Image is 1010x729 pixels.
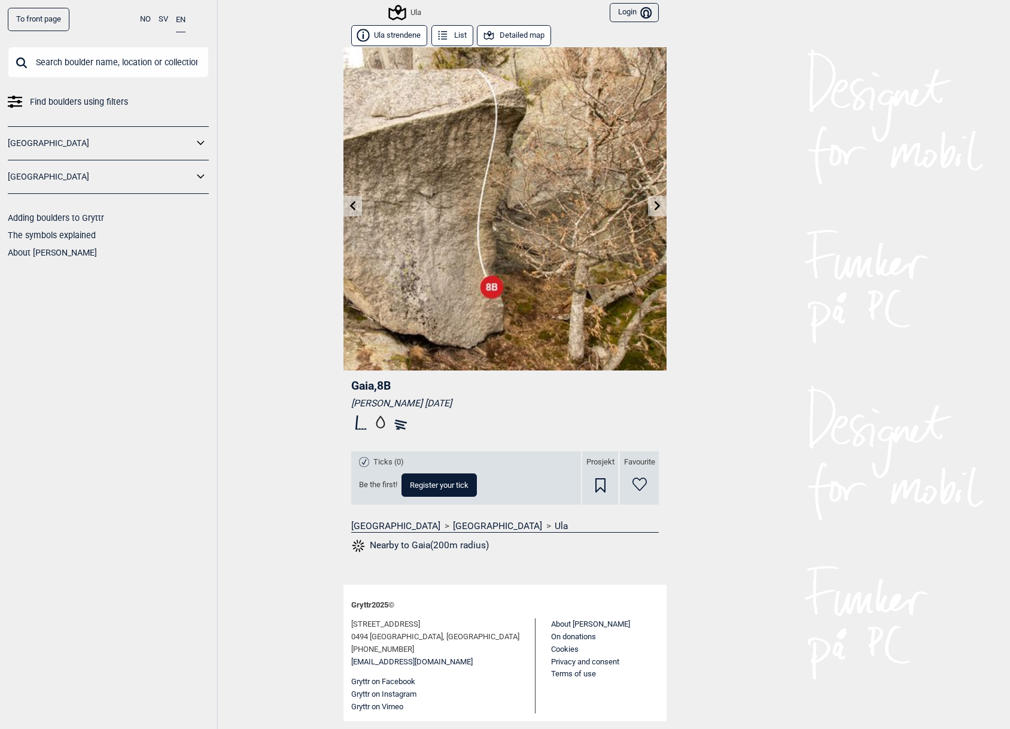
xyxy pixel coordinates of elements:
[351,520,659,532] nav: > >
[351,676,415,688] button: Gryttr on Facebook
[351,397,659,409] div: [PERSON_NAME] [DATE]
[551,669,596,678] a: Terms of use
[351,701,403,713] button: Gryttr on Vimeo
[359,480,397,490] span: Be the first!
[351,379,391,393] span: Gaia , 8B
[159,8,168,31] button: SV
[551,632,596,641] a: On donations
[140,8,151,31] button: NO
[8,248,97,257] a: About [PERSON_NAME]
[351,593,659,618] div: Gryttr 2025 ©
[8,168,193,186] a: [GEOGRAPHIC_DATA]
[401,473,477,497] button: Register your tick
[410,481,469,489] span: Register your tick
[390,5,421,20] div: Ula
[343,47,667,370] img: Gaia 240325
[453,520,542,532] a: [GEOGRAPHIC_DATA]
[477,25,551,46] button: Detailed map
[351,631,519,643] span: 0494 [GEOGRAPHIC_DATA], [GEOGRAPHIC_DATA]
[351,643,414,656] span: [PHONE_NUMBER]
[8,213,104,223] a: Adding boulders to Gryttr
[610,3,659,23] button: Login
[351,520,440,532] a: [GEOGRAPHIC_DATA]
[551,657,619,666] a: Privacy and consent
[624,457,655,467] span: Favourite
[8,47,209,78] input: Search boulder name, location or collection
[351,538,489,554] button: Nearby to Gaia(200m radius)
[551,645,579,654] a: Cookies
[176,8,185,32] button: EN
[30,93,128,111] span: Find boulders using filters
[8,135,193,152] a: [GEOGRAPHIC_DATA]
[351,688,416,701] button: Gryttr on Instagram
[8,93,209,111] a: Find boulders using filters
[351,618,420,631] span: [STREET_ADDRESS]
[373,457,404,467] span: Ticks (0)
[8,8,69,31] a: To front page
[582,451,618,505] div: Prosjekt
[351,25,427,46] button: Ula strendene
[8,230,96,240] a: The symbols explained
[351,656,473,669] a: [EMAIL_ADDRESS][DOMAIN_NAME]
[555,520,568,532] a: Ula
[431,25,473,46] button: List
[551,619,630,628] a: About [PERSON_NAME]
